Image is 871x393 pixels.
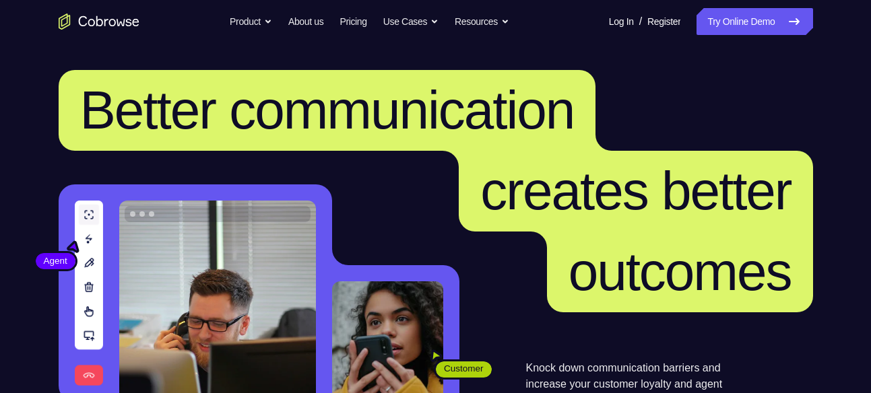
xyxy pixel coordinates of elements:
span: / [639,13,642,30]
a: Register [647,8,680,35]
span: Better communication [80,80,575,140]
a: Try Online Demo [697,8,812,35]
a: Go to the home page [59,13,139,30]
a: Log In [609,8,634,35]
a: Pricing [340,8,366,35]
button: Use Cases [383,8,439,35]
span: outcomes [569,242,792,301]
a: About us [288,8,323,35]
span: creates better [480,161,791,221]
button: Resources [455,8,509,35]
button: Product [230,8,272,35]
